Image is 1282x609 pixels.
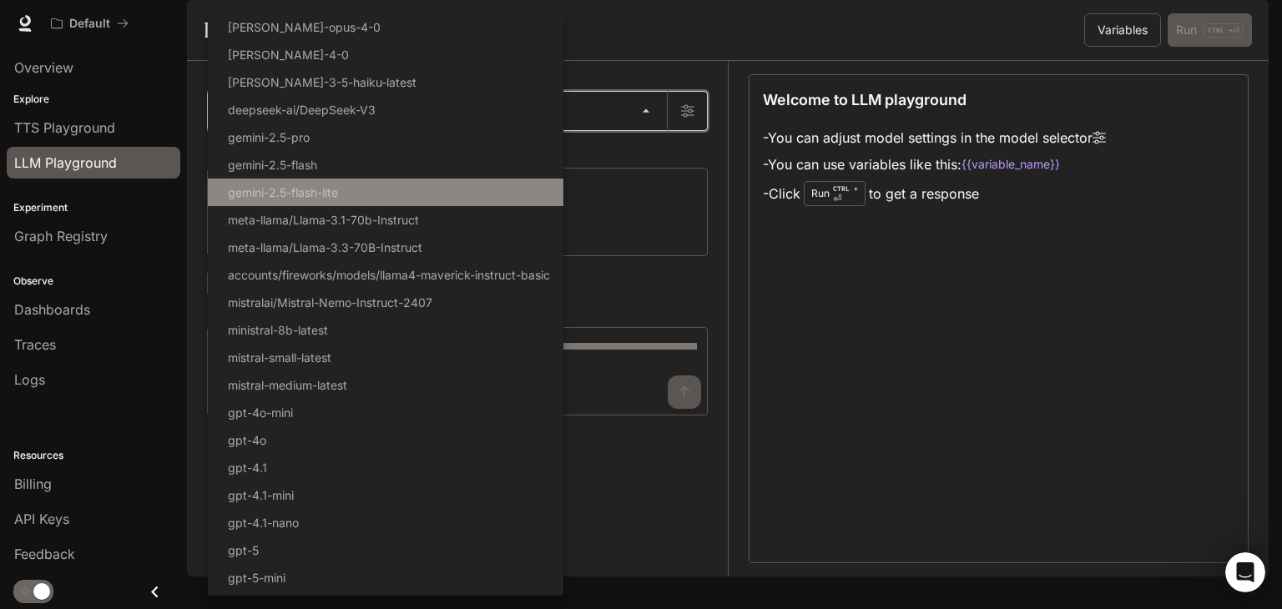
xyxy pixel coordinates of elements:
[228,459,267,476] p: gpt-4.1
[228,239,422,256] p: meta-llama/Llama-3.3-70B-Instruct
[48,9,74,36] img: Profile image for Rubber Duck
[228,18,381,36] p: [PERSON_NAME]-opus-4-0
[11,7,43,38] button: go back
[228,569,285,586] p: gpt-5-mini
[228,321,328,339] p: ministral-8b-latest
[27,75,260,174] div: Hi! I'm Inworld's Rubber Duck AI Agent. I can answer questions related to Inworld's products, lik...
[27,187,199,197] div: Rubber Duck • AI Agent • Just now
[228,541,259,559] p: gpt-5
[228,211,419,229] p: meta-llama/Llama-3.1-70b-Instruct
[81,21,208,38] p: The team can also help
[228,431,266,449] p: gpt-4o
[261,7,293,38] button: Home
[228,349,331,366] p: mistral-small-latest
[14,433,320,461] textarea: Ask a question…
[228,73,416,91] p: [PERSON_NAME]-3-5-haiku-latest
[13,65,274,184] div: Hi! I'm Inworld's Rubber Duck AI Agent. I can answer questions related to Inworld's products, lik...
[13,65,320,220] div: Rubber Duck says…
[228,184,338,201] p: gemini-2.5-flash-lite
[228,46,349,63] p: [PERSON_NAME]-4-0
[1225,552,1265,592] iframe: Intercom live chat
[228,294,432,311] p: mistralai/Mistral-Nemo-Instruct-2407
[53,468,66,481] button: Emoji picker
[228,266,550,284] p: accounts/fireworks/models/llama4-maverick-instruct-basic
[228,128,310,146] p: gemini-2.5-pro
[293,7,323,37] div: Close
[26,468,39,481] button: Upload attachment
[228,486,294,504] p: gpt-4.1-mini
[228,101,376,118] p: deepseek-ai/DeepSeek-V3
[228,404,293,421] p: gpt-4o-mini
[228,156,317,174] p: gemini-2.5-flash
[228,376,347,394] p: mistral-medium-latest
[79,468,93,481] button: Gif picker
[286,461,313,488] button: Send a message…
[228,514,299,531] p: gpt-4.1-nano
[81,8,165,21] h1: Rubber Duck
[106,468,119,481] button: Start recording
